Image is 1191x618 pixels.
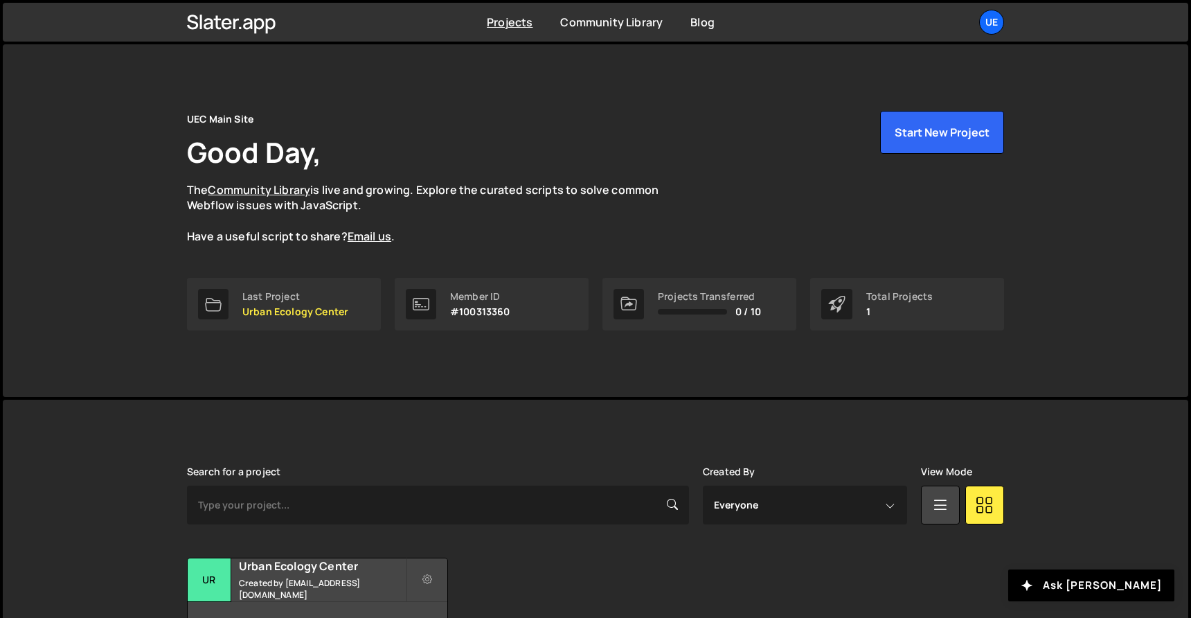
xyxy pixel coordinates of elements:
a: Last Project Urban Ecology Center [187,278,381,330]
a: Community Library [208,182,310,197]
div: UEC Main Site [187,111,253,127]
p: Urban Ecology Center [242,306,348,317]
a: UE [979,10,1004,35]
small: Created by [EMAIL_ADDRESS][DOMAIN_NAME] [239,577,406,601]
a: Blog [690,15,715,30]
a: Email us [348,229,391,244]
p: The is live and growing. Explore the curated scripts to solve common Webflow issues with JavaScri... [187,182,686,245]
label: Created By [703,466,755,477]
button: Ask [PERSON_NAME] [1008,570,1174,601]
h1: Good Day, [187,133,321,171]
div: Ur [188,558,231,602]
div: Projects Transferred [658,291,761,302]
p: 1 [866,306,933,317]
input: Type your project... [187,486,689,524]
div: Total Projects [866,291,933,302]
div: Last Project [242,291,348,302]
a: Community Library [560,15,663,30]
label: View Mode [921,466,972,477]
button: Start New Project [880,111,1004,154]
div: Member ID [450,291,510,302]
span: 0 / 10 [735,306,761,317]
a: Projects [487,15,532,30]
label: Search for a project [187,466,280,477]
p: #100313360 [450,306,510,317]
h2: Urban Ecology Center [239,558,406,574]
